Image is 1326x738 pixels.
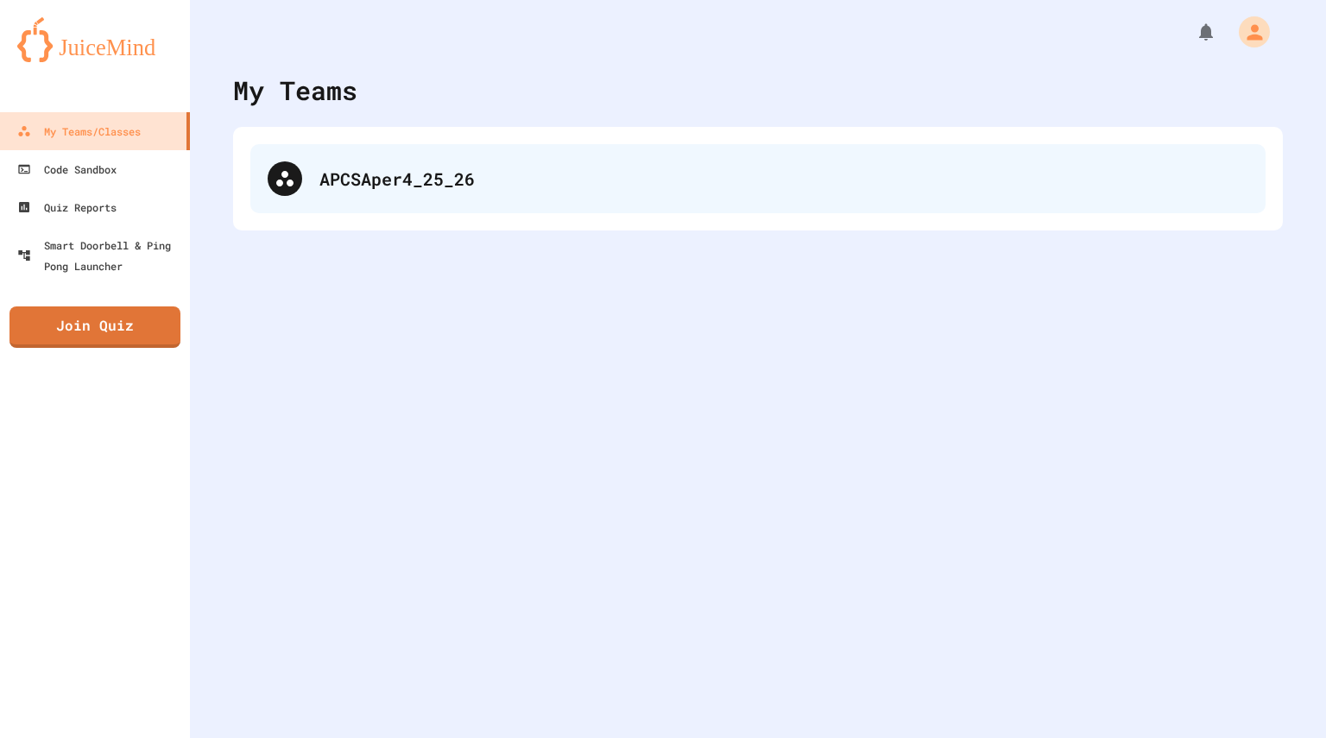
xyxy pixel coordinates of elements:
div: Quiz Reports [17,197,117,218]
div: Code Sandbox [17,159,117,180]
div: My Account [1221,12,1274,52]
a: Join Quiz [9,306,180,348]
img: logo-orange.svg [17,17,173,62]
div: APCSAper4_25_26 [319,166,1248,192]
div: My Teams/Classes [17,121,141,142]
div: My Teams [233,71,357,110]
div: Smart Doorbell & Ping Pong Launcher [17,235,183,276]
div: APCSAper4_25_26 [250,144,1266,213]
div: My Notifications [1164,17,1221,47]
